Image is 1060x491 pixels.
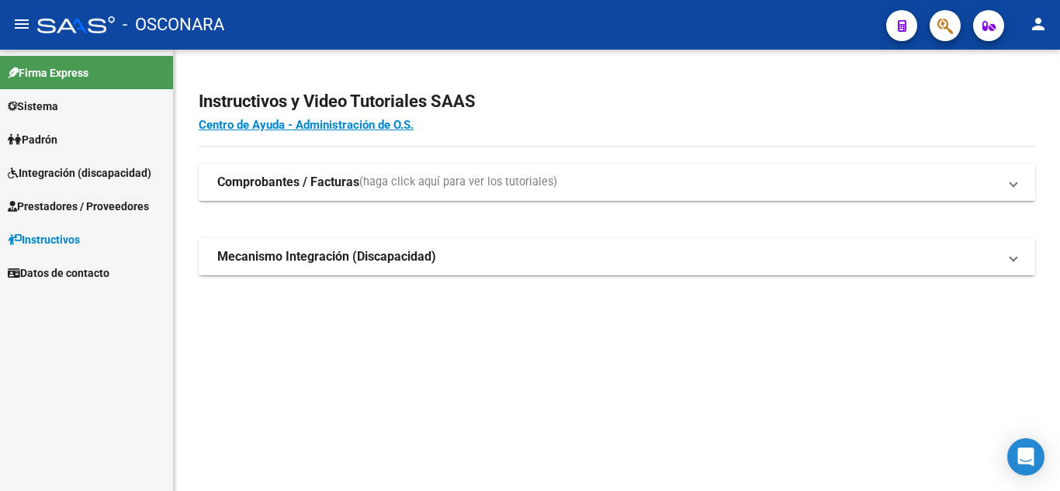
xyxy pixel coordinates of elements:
span: Prestadores / Proveedores [8,198,149,215]
span: Datos de contacto [8,265,109,282]
strong: Comprobantes / Facturas [217,174,359,191]
span: Firma Express [8,64,88,81]
span: Sistema [8,98,58,115]
span: (haga click aquí para ver los tutoriales) [359,174,557,191]
span: Integración (discapacidad) [8,164,151,182]
mat-expansion-panel-header: Comprobantes / Facturas(haga click aquí para ver los tutoriales) [199,164,1035,201]
span: Padrón [8,131,57,148]
mat-expansion-panel-header: Mecanismo Integración (Discapacidad) [199,238,1035,275]
strong: Mecanismo Integración (Discapacidad) [217,248,436,265]
span: Instructivos [8,231,80,248]
a: Centro de Ayuda - Administración de O.S. [199,118,414,132]
mat-icon: menu [12,15,31,33]
h2: Instructivos y Video Tutoriales SAAS [199,87,1035,116]
div: Open Intercom Messenger [1007,438,1044,475]
span: - OSCONARA [123,8,224,42]
mat-icon: person [1029,15,1048,33]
